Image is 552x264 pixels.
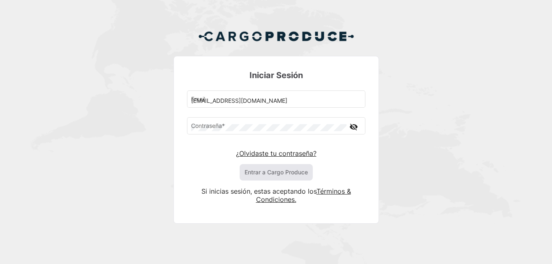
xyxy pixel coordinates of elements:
[236,149,316,157] a: ¿Olvidaste tu contraseña?
[349,122,359,132] mat-icon: visibility_off
[198,26,354,46] img: Cargo Produce Logo
[201,187,316,195] span: Si inicias sesión, estas aceptando los
[256,187,351,204] a: Términos & Condiciones.
[187,69,365,81] h3: Iniciar Sesión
